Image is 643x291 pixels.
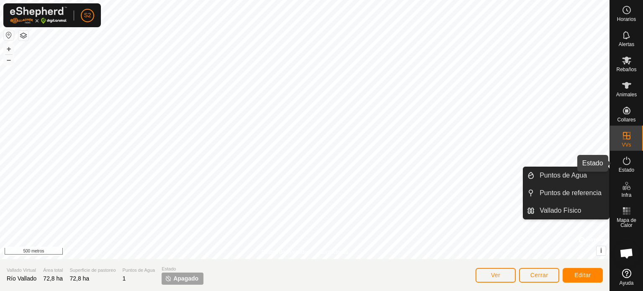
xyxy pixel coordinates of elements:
[7,275,36,282] font: Río Vallado
[617,16,636,22] font: Horarios
[4,55,14,65] button: –
[620,280,634,286] font: Ayuda
[574,272,591,278] font: Editar
[4,30,14,40] button: Restablecer Mapa
[43,268,63,273] font: Área total
[84,12,91,18] font: S2
[18,31,28,41] button: Capas del Mapa
[616,67,636,72] font: Rebaños
[7,55,11,64] font: –
[69,268,116,273] font: Superficie de pastoreo
[173,275,198,282] font: Apagado
[530,272,548,278] font: Cerrar
[4,44,14,54] button: +
[165,275,172,282] img: apagar
[519,268,559,283] button: Cerrar
[162,266,176,271] font: Estado
[10,7,67,24] img: Logotipo de Gallagher
[617,217,636,228] font: Mapa de Calor
[43,275,63,282] font: 72,8 ha
[621,192,631,198] font: Infra
[563,268,603,283] button: Editar
[622,142,631,148] font: VVs
[616,92,637,98] font: Animales
[617,117,635,123] font: Collares
[600,247,602,254] font: i
[262,249,310,255] font: Política de Privacidad
[614,241,639,266] div: Chat abierto
[523,167,609,184] li: Puntos de Agua
[619,41,634,47] font: Alertas
[491,272,501,278] font: Ver
[535,185,609,201] a: Puntos de referencia
[597,246,606,255] button: i
[619,167,634,173] font: Estado
[262,248,310,256] a: Política de Privacidad
[320,249,348,255] font: Contáctenos
[523,185,609,201] li: Puntos de referencia
[69,275,89,282] font: 72,8 ha
[535,202,609,219] a: Vallado Físico
[540,172,587,179] font: Puntos de Agua
[7,44,11,53] font: +
[123,275,126,282] font: 1
[320,248,348,256] a: Contáctenos
[7,268,36,273] font: Vallado Virtual
[540,189,602,196] font: Puntos de referencia
[523,202,609,219] li: Vallado Físico
[476,268,516,283] button: Ver
[610,265,643,289] a: Ayuda
[123,268,155,273] font: Puntos de Agua
[535,167,609,184] a: Puntos de Agua
[540,207,581,214] font: Vallado Físico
